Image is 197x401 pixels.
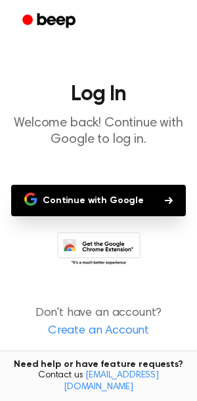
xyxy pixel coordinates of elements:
[64,371,159,392] a: [EMAIL_ADDRESS][DOMAIN_NAME]
[11,305,186,340] p: Don't have an account?
[8,370,189,393] span: Contact us
[11,115,186,148] p: Welcome back! Continue with Google to log in.
[11,185,186,216] button: Continue with Google
[13,9,87,34] a: Beep
[11,84,186,105] h1: Log In
[13,322,184,340] a: Create an Account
